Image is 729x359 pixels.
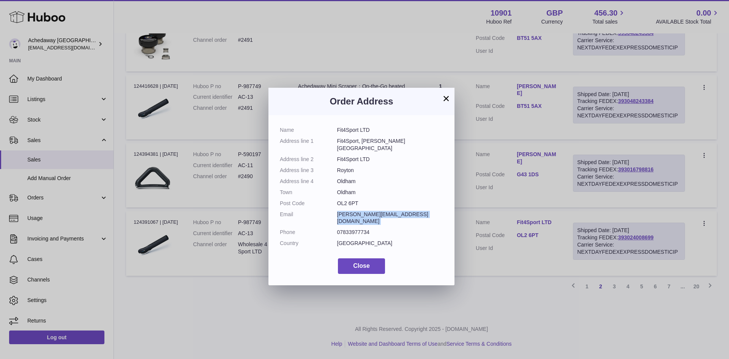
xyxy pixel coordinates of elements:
[337,167,443,174] dd: Royton
[280,189,337,196] dt: Town
[280,200,337,207] dt: Post Code
[353,263,370,269] span: Close
[337,189,443,196] dd: Oldham
[280,240,337,247] dt: Country
[337,138,443,152] dd: Fit4Sport, [PERSON_NAME][GEOGRAPHIC_DATA]
[280,127,337,134] dt: Name
[337,127,443,134] dd: Fit4Sport LTD
[280,229,337,236] dt: Phone
[280,156,337,163] dt: Address line 2
[442,94,451,103] button: ×
[337,200,443,207] dd: OL2 6PT
[280,178,337,185] dt: Address line 4
[337,240,443,247] dd: [GEOGRAPHIC_DATA]
[280,167,337,174] dt: Address line 3
[280,138,337,152] dt: Address line 1
[338,258,385,274] button: Close
[280,95,443,108] h3: Order Address
[337,229,443,236] dd: 07833977734
[337,156,443,163] dd: Fit4Sport LTD
[337,178,443,185] dd: Oldham
[337,211,443,225] dd: [PERSON_NAME][EMAIL_ADDRESS][DOMAIN_NAME]
[280,211,337,225] dt: Email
